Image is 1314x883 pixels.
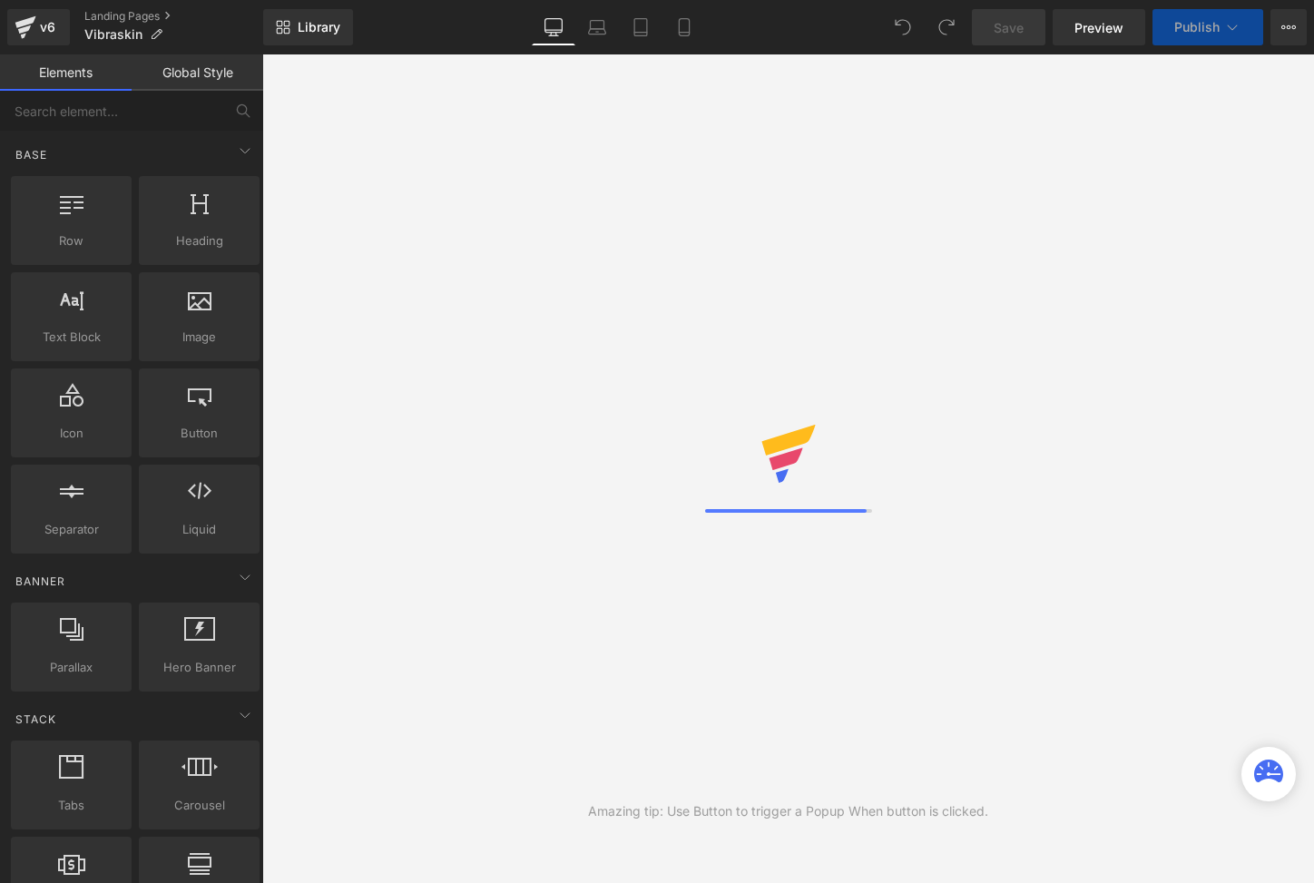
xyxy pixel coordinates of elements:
[662,9,706,45] a: Mobile
[885,9,921,45] button: Undo
[928,9,965,45] button: Redo
[84,27,142,42] span: Vibraskin
[1174,20,1220,34] span: Publish
[14,573,67,590] span: Banner
[144,231,254,250] span: Heading
[132,54,263,91] a: Global Style
[298,19,340,35] span: Library
[7,9,70,45] a: v6
[144,796,254,815] span: Carousel
[1053,9,1145,45] a: Preview
[1152,9,1263,45] button: Publish
[575,9,619,45] a: Laptop
[144,658,254,677] span: Hero Banner
[532,9,575,45] a: Desktop
[16,328,126,347] span: Text Block
[144,424,254,443] span: Button
[14,146,49,163] span: Base
[994,18,1024,37] span: Save
[16,658,126,677] span: Parallax
[16,424,126,443] span: Icon
[619,9,662,45] a: Tablet
[36,15,59,39] div: v6
[144,328,254,347] span: Image
[16,796,126,815] span: Tabs
[16,231,126,250] span: Row
[588,801,988,821] div: Amazing tip: Use Button to trigger a Popup When button is clicked.
[1270,9,1307,45] button: More
[1074,18,1123,37] span: Preview
[263,9,353,45] a: New Library
[14,711,58,728] span: Stack
[144,520,254,539] span: Liquid
[84,9,263,24] a: Landing Pages
[16,520,126,539] span: Separator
